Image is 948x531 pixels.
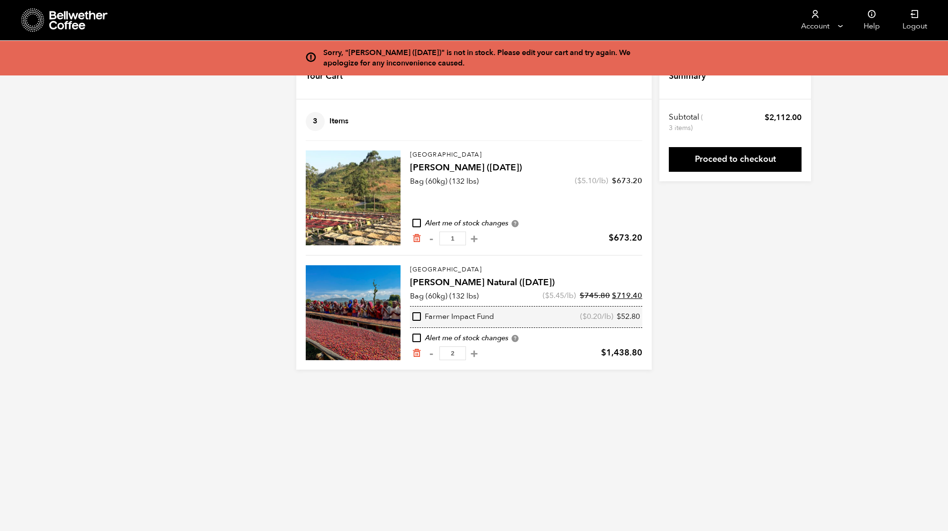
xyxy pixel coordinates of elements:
input: Qty [439,232,466,245]
bdi: 5.45 [545,290,564,301]
button: + [468,234,480,243]
bdi: 745.80 [580,290,610,301]
div: Alert me of stock changes [410,333,642,344]
a: Remove from cart [412,233,421,243]
div: Alert me of stock changes [410,218,642,229]
p: [GEOGRAPHIC_DATA] [410,265,642,275]
span: $ [612,290,617,301]
h4: [PERSON_NAME] Natural ([DATE]) [410,276,642,289]
span: $ [609,232,614,244]
p: [GEOGRAPHIC_DATA] [410,150,642,160]
bdi: 52.80 [617,311,640,322]
span: 3 [306,112,325,131]
button: - [425,234,437,243]
div: Farmer Impact Fund [412,312,494,322]
span: $ [577,176,582,186]
span: $ [583,311,587,322]
span: ( /lb) [580,312,613,322]
button: + [468,349,480,358]
bdi: 1,438.80 [601,347,642,359]
span: $ [580,290,584,301]
span: $ [545,290,549,301]
bdi: 719.40 [612,290,642,301]
span: $ [612,176,617,186]
th: Subtotal [669,112,704,133]
button: - [425,349,437,358]
a: Remove from cart [412,348,421,358]
h4: Items [306,112,348,131]
bdi: 673.20 [612,176,642,186]
div: Sorry, "[PERSON_NAME] ([DATE])" is not in stock. Please edit your cart and try again. We apologiz... [323,48,652,68]
bdi: 673.20 [609,232,642,244]
span: ( /lb) [575,176,608,186]
h4: Summary [669,70,706,83]
bdi: 0.20 [583,311,602,322]
h4: Your Cart [306,70,343,83]
span: $ [765,112,769,123]
span: $ [617,311,621,322]
p: Bag (60kg) (132 lbs) [410,176,479,187]
h4: [PERSON_NAME] ([DATE]) [410,161,642,175]
input: Qty [439,346,466,360]
span: $ [601,347,606,359]
bdi: 2,112.00 [765,112,802,123]
a: Proceed to checkout [669,147,802,172]
bdi: 5.10 [577,176,596,186]
span: ( /lb) [543,290,576,301]
p: Bag (60kg) (132 lbs) [410,290,479,302]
